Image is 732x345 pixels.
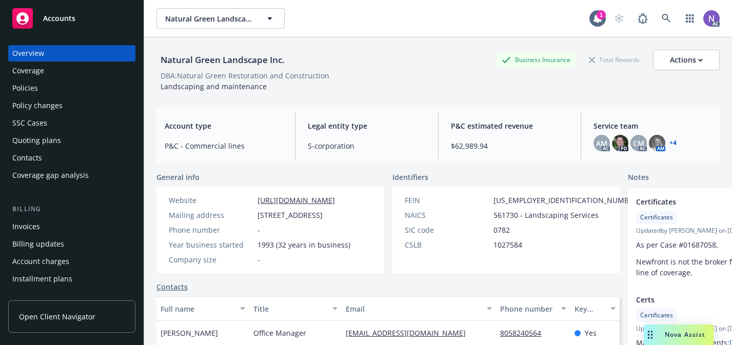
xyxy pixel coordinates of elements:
div: DBA: Natural Green Restoration and Construction [161,70,329,81]
a: Start snowing [609,8,629,29]
span: 1027584 [493,239,522,250]
span: Accounts [43,14,75,23]
div: Drag to move [644,324,657,345]
span: [US_EMPLOYER_IDENTIFICATION_NUMBER] [493,195,640,206]
div: Phone number [169,225,253,235]
img: photo [612,135,628,151]
a: Account charges [8,253,135,270]
span: S-corporation [308,140,426,151]
div: SSC Cases [12,115,47,131]
div: FEIN [405,195,489,206]
span: 0782 [493,225,510,235]
div: Overview [12,45,44,62]
a: Policies [8,80,135,96]
div: Phone number [500,303,555,314]
button: Natural Green Landscape Inc. [156,8,285,29]
div: Policies [12,80,38,96]
a: Search [656,8,677,29]
a: Report a Bug [632,8,653,29]
span: Notes [628,172,649,184]
div: Key contact [575,303,604,314]
div: Coverage gap analysis [12,167,89,184]
button: Title [249,296,342,321]
a: Installment plans [8,271,135,287]
div: Year business started [169,239,253,250]
div: CSLB [405,239,489,250]
div: Natural Green Landscape Inc. [156,53,289,67]
a: [EMAIL_ADDRESS][DOMAIN_NAME] [346,328,474,338]
a: Accounts [8,4,135,33]
div: Total Rewards [584,53,645,66]
span: 561730 - Landscaping Services [493,210,599,220]
div: Account charges [12,253,69,270]
div: Company size [169,254,253,265]
button: Actions [653,50,720,70]
button: Full name [156,296,249,321]
span: Natural Green Landscape Inc. [165,13,254,24]
span: Landscaping and maintenance [161,82,267,91]
span: P&C estimated revenue [451,120,569,131]
div: SIC code [405,225,489,235]
span: Certificates [640,213,673,222]
div: Invoices [12,218,40,235]
span: $62,989.94 [451,140,569,151]
button: Phone number [496,296,570,321]
div: Mailing address [169,210,253,220]
div: 1 [597,10,606,19]
a: Coverage gap analysis [8,167,135,184]
a: Invoices [8,218,135,235]
button: Key contact [570,296,620,321]
a: 8058240564 [500,328,549,338]
a: Coverage [8,63,135,79]
div: NAICS [405,210,489,220]
span: Yes [585,328,597,338]
div: Quoting plans [12,132,61,149]
div: Billing updates [12,236,64,252]
span: - [258,225,260,235]
div: Billing [8,204,135,214]
span: AM [596,138,607,149]
div: Policy changes [12,97,63,114]
div: Website [169,195,253,206]
span: Nova Assist [665,330,705,339]
a: SSC Cases [8,115,135,131]
div: Business Insurance [497,53,576,66]
span: CM [633,138,644,149]
span: Certificates [640,311,673,320]
span: Identifiers [392,172,428,182]
div: Title [253,303,327,314]
span: General info [156,172,200,182]
span: [PERSON_NAME] [161,328,218,338]
div: Contacts [12,150,42,166]
div: Full name [161,303,234,314]
a: Contacts [156,281,188,292]
span: Legal entity type [308,120,426,131]
a: Switch app [680,8,700,29]
span: 1993 (32 years in business) [258,239,350,250]
span: - [258,254,260,265]
a: Overview [8,45,135,62]
a: Quoting plans [8,132,135,149]
div: Email [346,303,481,314]
a: [URL][DOMAIN_NAME] [258,195,335,205]
div: Coverage [12,63,44,79]
span: Open Client Navigator [19,311,95,322]
button: Email [342,296,496,321]
a: +4 [669,140,677,146]
div: Actions [670,50,703,70]
div: Installment plans [12,271,72,287]
a: Contacts [8,150,135,166]
span: Office Manager [253,328,306,338]
button: Nova Assist [644,324,714,345]
span: [STREET_ADDRESS] [258,210,323,220]
span: P&C - Commercial lines [165,140,283,151]
a: Policy changes [8,97,135,114]
img: photo [649,135,665,151]
img: photo [703,10,720,27]
a: Billing updates [8,236,135,252]
span: Account type [165,120,283,131]
span: Service team [593,120,711,131]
